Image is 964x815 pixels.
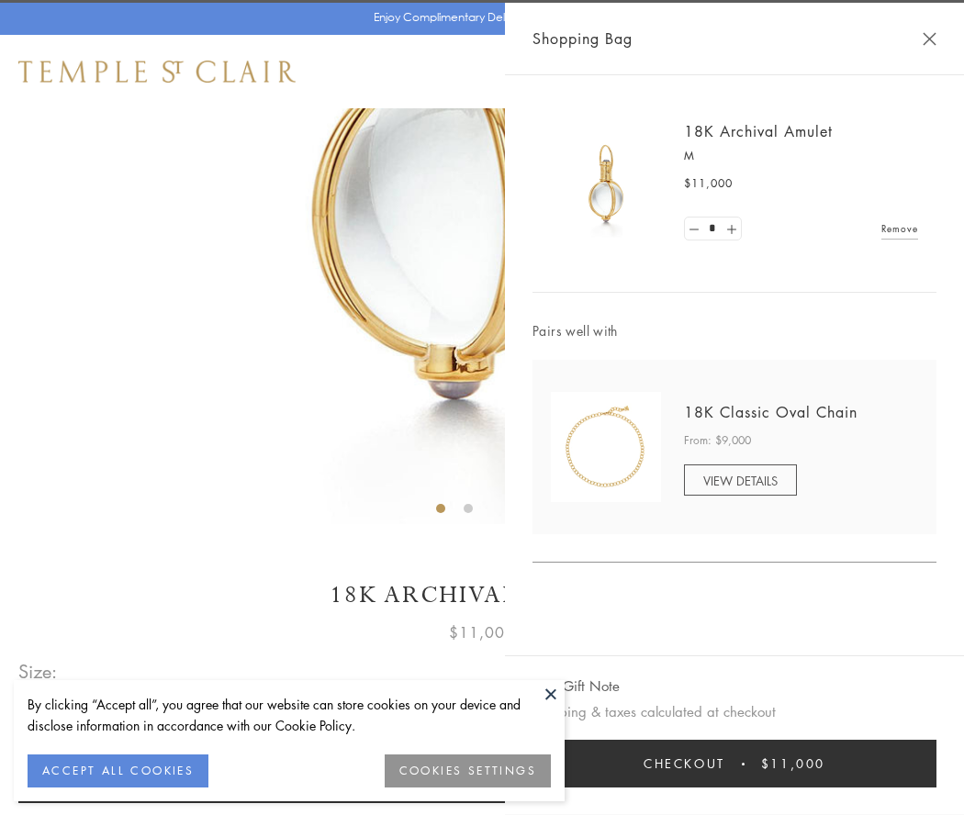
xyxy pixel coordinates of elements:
[684,402,858,422] a: 18K Classic Oval Chain
[18,61,296,83] img: Temple St. Clair
[703,472,778,489] span: VIEW DETAILS
[685,218,703,240] a: Set quantity to 0
[28,754,208,787] button: ACCEPT ALL COOKIES
[532,320,936,341] span: Pairs well with
[761,754,825,774] span: $11,000
[449,620,515,644] span: $11,000
[374,8,582,27] p: Enjoy Complimentary Delivery & Returns
[28,694,551,736] div: By clicking “Accept all”, you agree that our website can store cookies on your device and disclos...
[684,174,733,193] span: $11,000
[385,754,551,787] button: COOKIES SETTINGS
[532,675,620,698] button: Add Gift Note
[532,27,633,50] span: Shopping Bag
[18,579,946,611] h1: 18K Archival Amulet
[722,218,740,240] a: Set quantity to 2
[532,740,936,787] button: Checkout $11,000
[551,392,661,502] img: N88865-OV18
[881,218,918,239] a: Remove
[923,32,936,46] button: Close Shopping Bag
[684,121,833,141] a: 18K Archival Amulet
[644,754,725,774] span: Checkout
[684,431,751,450] span: From: $9,000
[684,464,797,496] a: VIEW DETAILS
[532,700,936,723] p: Shipping & taxes calculated at checkout
[551,128,661,239] img: 18K Archival Amulet
[18,656,59,687] span: Size:
[684,147,918,165] p: M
